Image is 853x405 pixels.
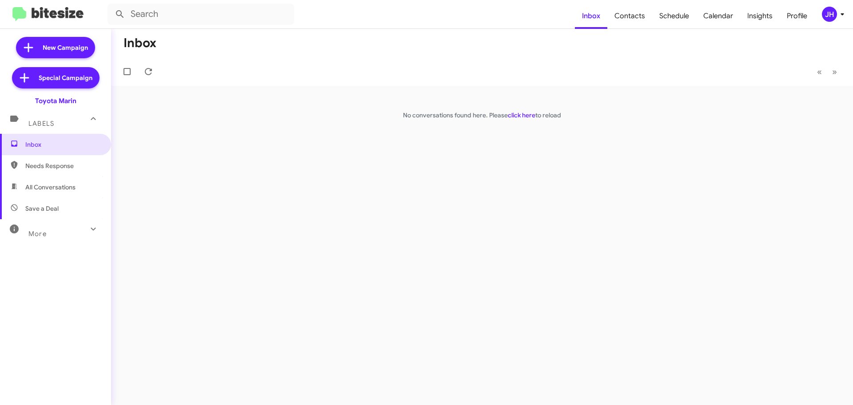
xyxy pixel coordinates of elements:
a: Insights [740,3,780,29]
h1: Inbox [124,36,156,50]
a: Profile [780,3,814,29]
a: Schedule [652,3,696,29]
span: « [817,66,822,77]
button: Next [827,63,842,81]
a: Special Campaign [12,67,100,88]
span: New Campaign [43,43,88,52]
span: » [832,66,837,77]
span: All Conversations [25,183,76,192]
a: Contacts [607,3,652,29]
span: Labels [28,120,54,128]
a: Inbox [575,3,607,29]
a: click here [508,111,535,119]
p: No conversations found here. Please to reload [111,111,853,120]
div: Toyota Marin [35,96,76,105]
div: JH [822,7,837,22]
span: Needs Response [25,161,101,170]
input: Search [108,4,294,25]
span: Special Campaign [39,73,92,82]
button: JH [814,7,843,22]
a: Calendar [696,3,740,29]
span: More [28,230,47,238]
span: Inbox [25,140,101,149]
nav: Page navigation example [812,63,842,81]
button: Previous [812,63,827,81]
a: New Campaign [16,37,95,58]
span: Save a Deal [25,204,59,213]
